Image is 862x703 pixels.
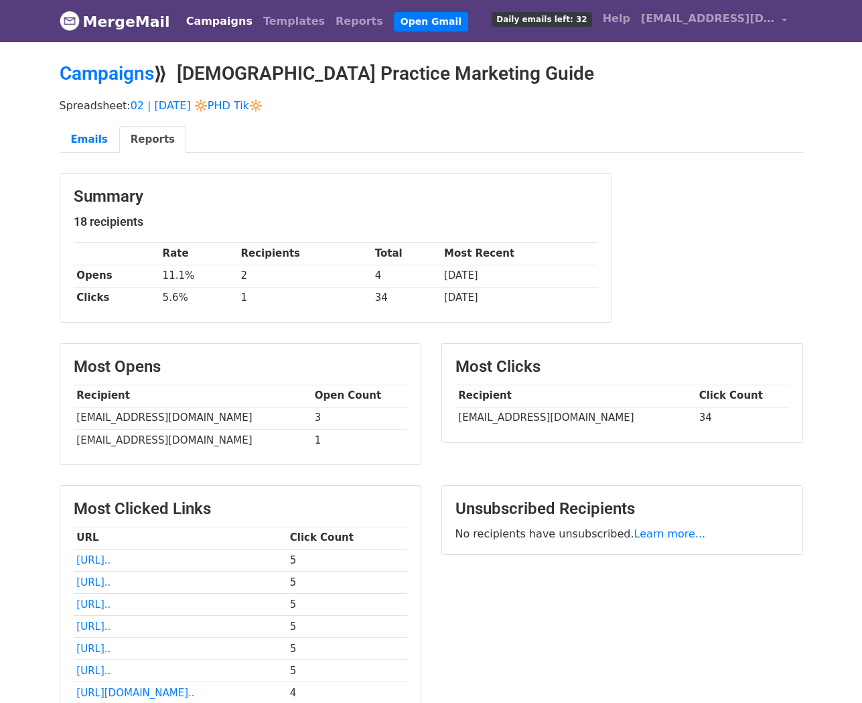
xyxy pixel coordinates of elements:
a: Campaigns [60,62,154,84]
td: 3 [311,407,407,429]
th: Click Count [696,385,789,407]
iframe: Chat Widget [795,639,862,703]
td: [EMAIL_ADDRESS][DOMAIN_NAME] [455,407,696,429]
a: [EMAIL_ADDRESS][DOMAIN_NAME] [636,5,792,37]
td: 1 [311,429,407,451]
th: Open Count [311,385,407,407]
a: Reports [330,8,388,35]
a: [URL].. [76,598,111,611]
h3: Most Opens [74,357,407,377]
td: 5 [287,593,407,615]
a: MergeMail [60,7,170,36]
td: 1 [238,287,372,309]
h5: 18 recipients [74,214,598,229]
th: Click Count [287,527,407,549]
th: URL [74,527,287,549]
a: Help [597,5,636,32]
a: Templates [258,8,330,35]
p: No recipients have unsubscribed. [455,527,789,541]
a: Open Gmail [394,12,468,31]
a: [URL].. [76,643,111,655]
td: 2 [238,265,372,287]
span: Daily emails left: 32 [492,12,591,27]
h2: ⟫ [DEMOGRAPHIC_DATA] Practice Marketing Guide [60,62,803,85]
td: 5 [287,549,407,571]
h3: Summary [74,187,598,206]
td: [DATE] [441,287,597,309]
td: [DATE] [441,265,597,287]
td: 5.6% [159,287,238,309]
a: [URL][DOMAIN_NAME].. [76,687,194,699]
a: Emails [60,126,119,153]
a: [URL].. [76,621,111,633]
td: 34 [696,407,789,429]
a: [URL].. [76,665,111,677]
td: 5 [287,638,407,660]
td: 11.1% [159,265,238,287]
td: 5 [287,616,407,638]
a: Learn more... [634,527,706,540]
h3: Most Clicked Links [74,499,407,519]
th: Recipient [455,385,696,407]
a: [URL].. [76,576,111,588]
img: MergeMail logo [60,11,80,31]
td: 5 [287,571,407,593]
th: Opens [74,265,159,287]
td: 34 [372,287,441,309]
a: [URL].. [76,554,111,566]
th: Most Recent [441,243,597,265]
td: 4 [372,265,441,287]
td: [EMAIL_ADDRESS][DOMAIN_NAME] [74,407,311,429]
th: Recipients [238,243,372,265]
span: [EMAIL_ADDRESS][DOMAIN_NAME] [641,11,775,27]
h3: Most Clicks [455,357,789,377]
a: Daily emails left: 32 [486,5,597,32]
td: 5 [287,660,407,682]
h3: Unsubscribed Recipients [455,499,789,519]
th: Recipient [74,385,311,407]
td: [EMAIL_ADDRESS][DOMAIN_NAME] [74,429,311,451]
a: 02 | [DATE] 🔆PHD Tik🔆 [131,99,263,112]
p: Spreadsheet: [60,99,803,113]
th: Rate [159,243,238,265]
a: Reports [119,126,186,153]
a: Campaigns [181,8,258,35]
th: Clicks [74,287,159,309]
th: Total [372,243,441,265]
